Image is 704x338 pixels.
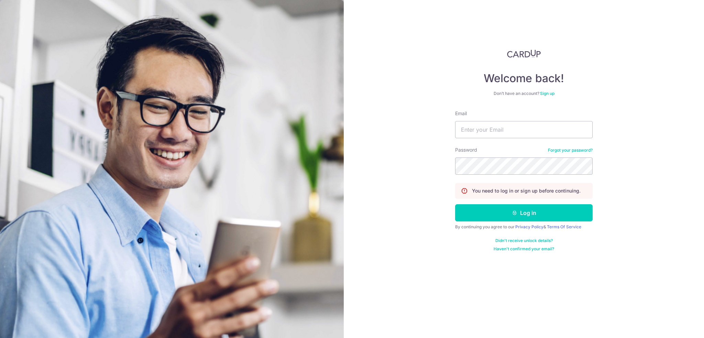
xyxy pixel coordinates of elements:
div: Don’t have an account? [455,91,593,96]
a: Privacy Policy [515,224,543,229]
input: Enter your Email [455,121,593,138]
a: Terms Of Service [547,224,581,229]
a: Sign up [540,91,554,96]
a: Haven't confirmed your email? [494,246,554,252]
label: Password [455,146,477,153]
p: You need to log in or sign up before continuing. [472,187,581,194]
h4: Welcome back! [455,72,593,85]
a: Didn't receive unlock details? [495,238,553,243]
label: Email [455,110,467,117]
img: CardUp Logo [507,50,541,58]
button: Log in [455,204,593,221]
a: Forgot your password? [548,148,593,153]
div: By continuing you agree to our & [455,224,593,230]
